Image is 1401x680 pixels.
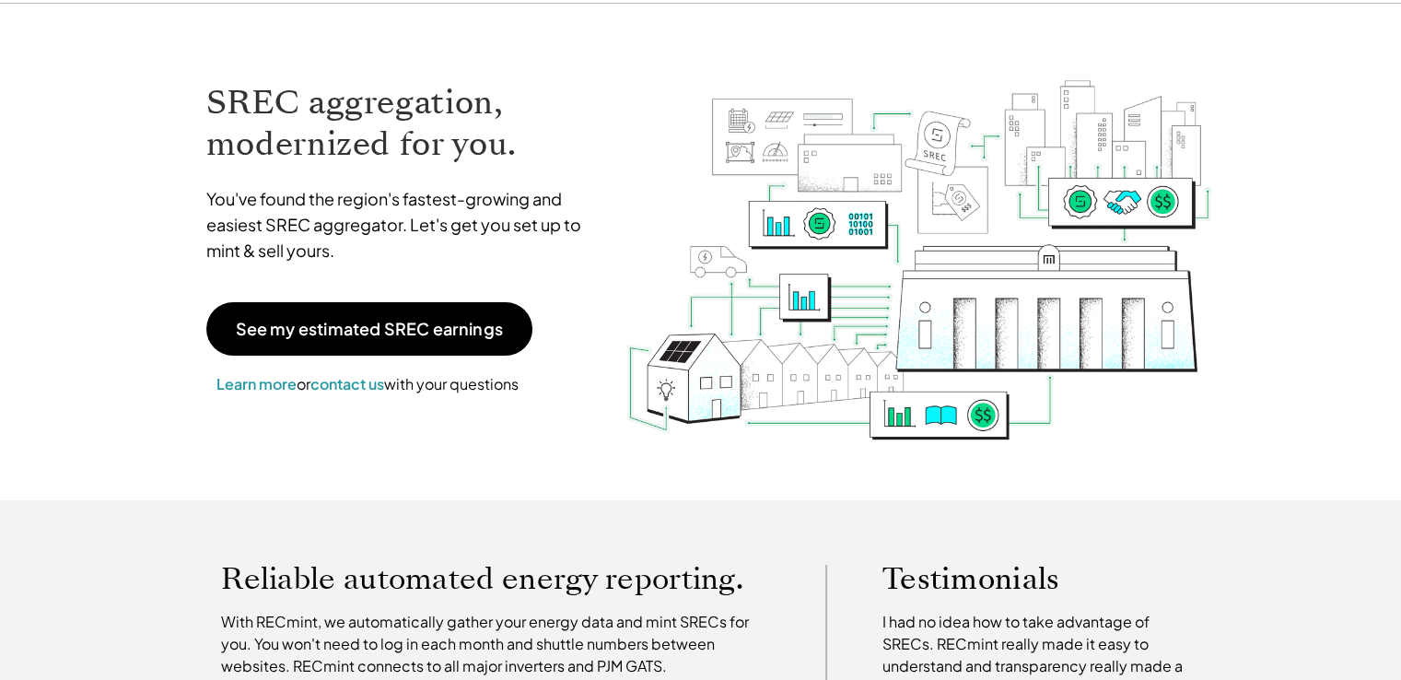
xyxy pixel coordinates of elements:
[882,565,1157,592] p: Testimonials
[221,565,770,592] p: Reliable automated energy reporting.
[206,372,529,396] p: or with your questions
[206,82,599,165] h1: SREC aggregation, modernized for you.
[216,374,297,393] a: Learn more
[206,186,599,264] p: You've found the region's fastest-growing and easiest SREC aggregator. Let's get you set up to mi...
[221,611,770,677] p: With RECmint, we automatically gather your energy data and mint SRECs for you. You won't need to ...
[625,31,1213,445] img: RECmint value cycle
[236,321,503,337] p: See my estimated SREC earnings
[206,302,532,356] a: See my estimated SREC earnings
[310,374,384,393] a: contact us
